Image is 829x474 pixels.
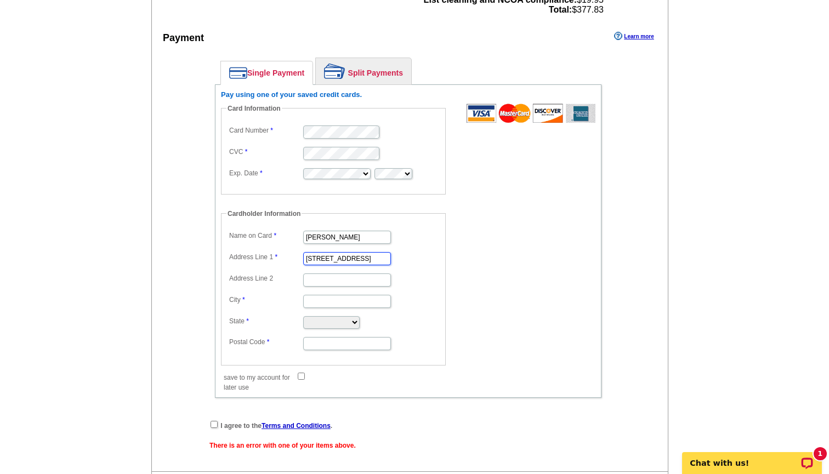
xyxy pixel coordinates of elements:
[229,295,302,305] label: City
[224,373,297,392] label: save to my account for later use
[220,422,332,430] strong: I agree to the .
[324,64,345,79] img: split-payment.png
[229,231,302,241] label: Name on Card
[226,209,302,219] legend: Cardholder Information
[262,422,331,430] a: Terms and Conditions
[229,67,247,79] img: single-payment.png
[675,439,829,474] iframe: LiveChat chat widget
[229,273,302,283] label: Address Line 2
[229,316,302,326] label: State
[229,147,302,157] label: CVC
[316,58,411,84] a: Split Payments
[549,5,572,14] strong: Total:
[467,104,595,123] img: acceptedCards.gif
[209,442,356,449] span: There is an error with one of your items above.
[614,32,654,41] a: Learn more
[226,104,282,113] legend: Card Information
[229,252,302,262] label: Address Line 1
[221,90,595,99] h6: Pay using one of your saved credit cards.
[221,61,313,84] a: Single Payment
[229,168,302,178] label: Exp. Date
[163,31,204,45] div: Payment
[229,125,302,135] label: Card Number
[229,337,302,347] label: Postal Code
